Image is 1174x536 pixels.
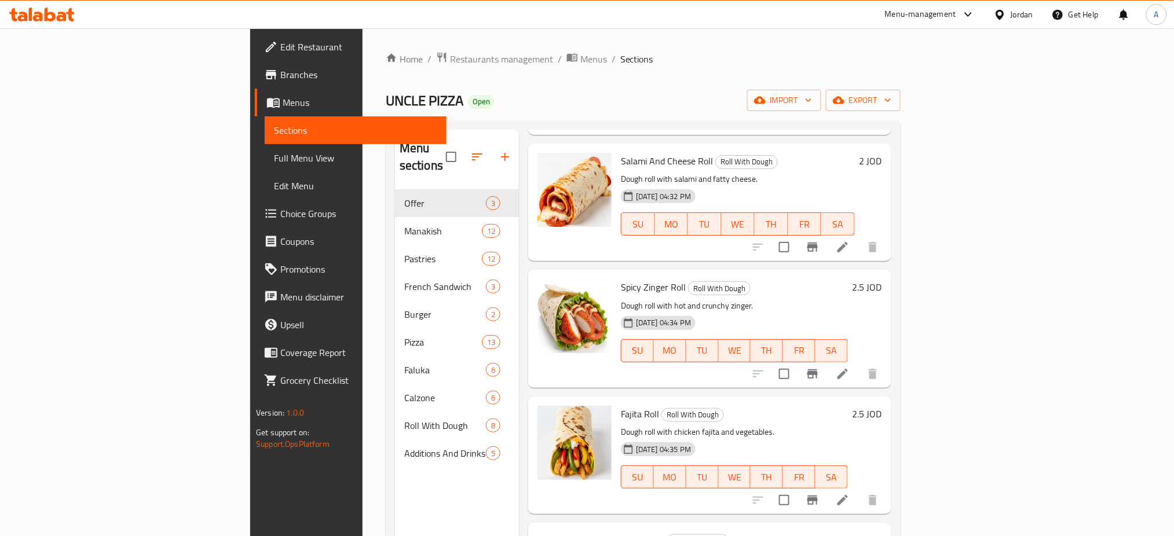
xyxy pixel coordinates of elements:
[255,200,447,227] a: Choice Groups
[621,465,654,489] button: SU
[537,279,612,353] img: Spicy Zinger Roll
[255,89,447,116] a: Menus
[404,418,486,432] span: Roll With Dough
[404,252,482,266] span: Pastries
[482,337,500,348] span: 13
[482,254,500,265] span: 12
[395,356,519,384] div: Faluka6
[395,185,519,472] nav: Menu sections
[788,212,822,236] button: FR
[820,469,843,486] span: SA
[404,391,486,405] span: Calzone
[404,224,482,238] span: Manakish
[404,196,486,210] div: Offer
[404,446,486,460] span: Additions And Drinks
[621,405,659,423] span: Fajita Roll
[859,486,887,514] button: delete
[747,90,821,111] button: import
[256,405,284,420] span: Version:
[255,61,447,89] a: Branches
[436,52,553,67] a: Restaurants management
[395,328,519,356] div: Pizza13
[1011,8,1033,21] div: Jordan
[783,339,815,362] button: FR
[759,216,784,233] span: TH
[280,262,437,276] span: Promotions
[566,52,607,67] a: Menus
[751,339,783,362] button: TH
[815,339,848,362] button: SA
[439,145,463,169] span: Select all sections
[395,412,519,439] div: Roll With Dough8
[755,342,778,359] span: TH
[265,116,447,144] a: Sections
[487,309,500,320] span: 2
[691,342,714,359] span: TU
[283,96,437,109] span: Menus
[688,281,751,295] div: Roll With Dough
[621,212,654,236] button: SU
[487,448,500,459] span: 5
[395,217,519,245] div: Manakish12
[404,335,482,349] span: Pizza
[482,224,500,238] div: items
[722,212,755,236] button: WE
[255,227,447,255] a: Coupons
[274,123,437,137] span: Sections
[772,235,796,259] span: Select to update
[255,366,447,394] a: Grocery Checklist
[621,278,686,296] span: Spicy Zinger Roll
[793,216,817,233] span: FR
[265,172,447,200] a: Edit Menu
[799,360,826,388] button: Branch-specific-item
[726,216,751,233] span: WE
[404,363,486,377] div: Faluka
[487,392,500,403] span: 6
[482,252,500,266] div: items
[853,406,882,422] h6: 2.5 JOD
[631,317,696,328] span: [DATE] 04:34 PM
[468,97,495,107] span: Open
[558,52,562,66] li: /
[859,360,887,388] button: delete
[274,179,437,193] span: Edit Menu
[280,68,437,82] span: Branches
[486,363,500,377] div: items
[688,212,722,236] button: TU
[631,444,696,455] span: [DATE] 04:35 PM
[395,273,519,300] div: French Sandwich3
[755,212,788,236] button: TH
[686,339,719,362] button: TU
[715,155,778,169] div: Roll With Dough
[404,280,486,293] span: French Sandwich
[654,465,686,489] button: MO
[486,446,500,460] div: items
[859,233,887,261] button: delete
[537,153,612,227] img: Salami And Cheese Roll
[686,465,719,489] button: TU
[621,152,713,170] span: Salami And Cheese Roll
[826,90,901,111] button: export
[280,318,437,332] span: Upsell
[799,233,826,261] button: Branch-specific-item
[820,342,843,359] span: SA
[772,488,796,512] span: Select to update
[1154,8,1159,21] span: A
[621,425,848,439] p: Dough roll with chicken fajita and vegetables.
[395,384,519,412] div: Calzone6
[626,216,650,233] span: SU
[719,339,751,362] button: WE
[783,465,815,489] button: FR
[386,52,901,67] nav: breadcrumb
[659,469,682,486] span: MO
[491,143,519,171] button: Add section
[280,290,437,304] span: Menu disclaimer
[280,373,437,387] span: Grocery Checklist
[404,307,486,321] span: Burger
[756,93,812,108] span: import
